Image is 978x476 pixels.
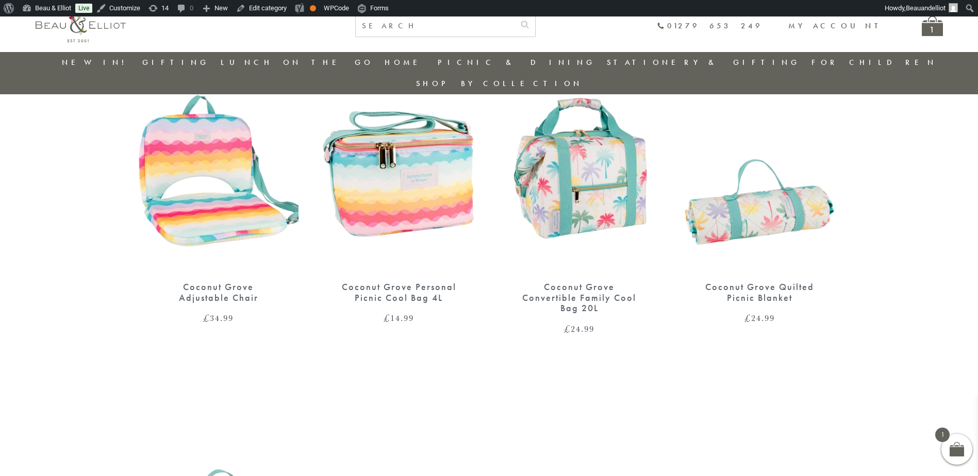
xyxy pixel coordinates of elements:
[680,65,840,271] img: Coconut Grove Quilted Picnic Blanket
[62,57,131,67] a: New in!
[36,8,126,42] img: logo
[139,65,299,271] img: Coconut Grove Adjustable Chair
[500,65,659,333] a: Coconut Grove Convertible Family Cool Bag 20L Coconut Grove Convertible Family Cool Bag 20L £24.99
[922,16,943,36] a: 1
[564,322,594,335] bdi: 24.99
[744,312,751,324] span: £
[657,22,762,30] a: 01279 653 249
[384,312,390,324] span: £
[319,65,479,323] a: Coconut Grove Personal Picnic Cool Bag 4L Coconut Grove Personal Picnic Cool Bag 4L £14.99
[564,322,571,335] span: £
[337,282,461,303] div: Coconut Grove Personal Picnic Cool Bag 4L
[811,57,937,67] a: For Children
[75,4,92,13] a: Live
[518,282,641,314] div: Coconut Grove Convertible Family Cool Bag 20L
[385,57,426,67] a: Home
[384,312,414,324] bdi: 14.99
[142,57,209,67] a: Gifting
[607,57,800,67] a: Stationery & Gifting
[221,57,373,67] a: Lunch On The Go
[416,78,583,89] a: Shop by collection
[500,65,659,271] img: Coconut Grove Convertible Family Cool Bag 20L
[788,21,886,31] a: My account
[356,15,515,37] input: SEARCH
[698,282,822,303] div: Coconut Grove Quilted Picnic Blanket
[310,5,316,11] div: OK
[157,282,280,303] div: Coconut Grove Adjustable Chair
[139,65,299,323] a: Coconut Grove Adjustable Chair Coconut Grove Adjustable Chair £34.99
[203,312,234,324] bdi: 34.99
[744,312,775,324] bdi: 24.99
[935,428,950,442] span: 1
[680,65,840,323] a: Coconut Grove Quilted Picnic Blanket Coconut Grove Quilted Picnic Blanket £24.99
[906,4,946,12] span: Beauandelliot
[319,65,479,271] img: Coconut Grove Personal Picnic Cool Bag 4L
[203,312,210,324] span: £
[438,57,595,67] a: Picnic & Dining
